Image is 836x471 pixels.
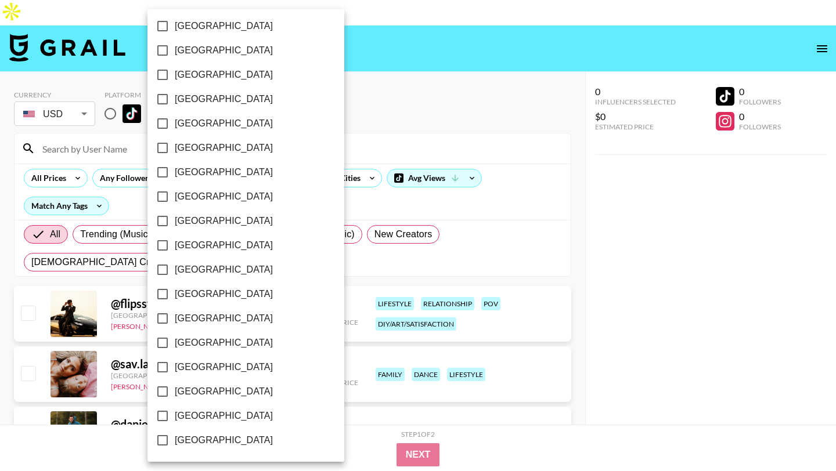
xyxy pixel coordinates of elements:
span: [GEOGRAPHIC_DATA] [175,409,273,423]
span: [GEOGRAPHIC_DATA] [175,190,273,204]
span: [GEOGRAPHIC_DATA] [175,336,273,350]
span: [GEOGRAPHIC_DATA] [175,19,273,33]
span: [GEOGRAPHIC_DATA] [175,141,273,155]
span: [GEOGRAPHIC_DATA] [175,311,273,325]
span: [GEOGRAPHIC_DATA] [175,385,273,398]
span: [GEOGRAPHIC_DATA] [175,117,273,131]
span: [GEOGRAPHIC_DATA] [175,68,273,82]
span: [GEOGRAPHIC_DATA] [175,92,273,106]
span: [GEOGRAPHIC_DATA] [175,360,273,374]
span: [GEOGRAPHIC_DATA] [175,263,273,277]
span: [GEOGRAPHIC_DATA] [175,165,273,179]
span: [GEOGRAPHIC_DATA] [175,44,273,57]
iframe: Drift Widget Chat Controller [778,413,822,457]
span: [GEOGRAPHIC_DATA] [175,287,273,301]
span: [GEOGRAPHIC_DATA] [175,433,273,447]
span: [GEOGRAPHIC_DATA] [175,238,273,252]
span: [GEOGRAPHIC_DATA] [175,214,273,228]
